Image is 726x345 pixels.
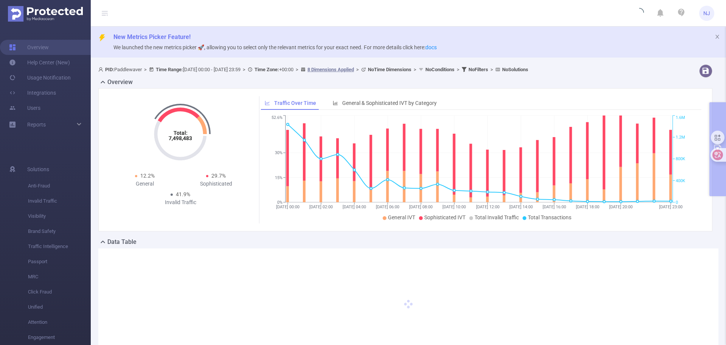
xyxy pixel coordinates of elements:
[703,6,710,21] span: NJ
[409,205,433,209] tspan: [DATE] 08:00
[676,200,678,205] tspan: 0
[9,85,56,100] a: Integrations
[424,214,465,220] span: Sophisticated IVT
[174,130,188,136] tspan: Total:
[9,100,40,116] a: Users
[9,70,71,85] a: Usage Notification
[28,300,91,315] span: Unified
[265,100,270,106] i: icon: line-chart
[676,135,685,140] tspan: 1.2M
[145,198,216,206] div: Invalid Traffic
[354,67,361,72] span: >
[676,116,685,120] tspan: 1.6M
[240,67,248,72] span: >
[542,205,566,209] tspan: [DATE] 16:00
[107,78,133,87] h2: Overview
[176,191,190,197] span: 41.9%
[109,180,180,188] div: General
[468,67,488,72] b: No Filters
[27,162,49,177] span: Solutions
[28,178,91,194] span: Anti-Fraud
[113,33,191,41] span: New Metrics Picker Feature!
[113,44,437,50] span: We launched the new metrics picker 🚀, allowing you to select only the relevant metrics for your e...
[27,122,46,128] span: Reports
[8,6,83,22] img: Protected Media
[488,67,495,72] span: >
[425,44,437,50] a: docs
[28,315,91,330] span: Attention
[28,330,91,345] span: Engagement
[28,194,91,209] span: Invalid Traffic
[28,209,91,224] span: Visibility
[307,67,354,72] u: 8 Dimensions Applied
[343,205,366,209] tspan: [DATE] 04:00
[98,67,528,72] span: Paddlewaver [DATE] 00:00 - [DATE] 23:59 +00:00
[9,40,49,55] a: Overview
[388,214,415,220] span: General IVT
[275,151,282,156] tspan: 30%
[271,116,282,120] tspan: 52.6%
[309,205,333,209] tspan: [DATE] 02:00
[342,100,437,106] span: General & Sophisticated IVT by Category
[27,117,46,132] a: Reports
[28,224,91,239] span: Brand Safety
[333,100,338,106] i: icon: bar-chart
[274,100,316,106] span: Traffic Over Time
[502,67,528,72] b: No Solutions
[376,205,399,209] tspan: [DATE] 06:00
[455,67,462,72] span: >
[293,67,301,72] span: >
[254,67,279,72] b: Time Zone:
[659,205,683,209] tspan: [DATE] 23:00
[98,34,106,42] i: icon: thunderbolt
[28,284,91,300] span: Click Fraud
[156,67,183,72] b: Time Range:
[211,173,226,179] span: 29.7%
[169,135,192,141] tspan: 7,498,483
[28,254,91,269] span: Passport
[528,214,571,220] span: Total Transactions
[509,205,532,209] tspan: [DATE] 14:00
[715,33,720,41] button: icon: close
[9,55,70,70] a: Help Center (New)
[576,205,599,209] tspan: [DATE] 18:00
[277,200,282,205] tspan: 0%
[105,67,114,72] b: PID:
[28,269,91,284] span: MRC
[635,8,644,19] i: icon: loading
[107,237,137,247] h2: Data Table
[275,175,282,180] tspan: 15%
[98,67,105,72] i: icon: user
[368,67,411,72] b: No Time Dimensions
[142,67,149,72] span: >
[475,214,519,220] span: Total Invalid Traffic
[411,67,419,72] span: >
[425,67,455,72] b: No Conditions
[715,34,720,39] i: icon: close
[140,173,155,179] span: 12.2%
[180,180,251,188] div: Sophisticated
[609,205,632,209] tspan: [DATE] 20:00
[28,239,91,254] span: Traffic Intelligence
[442,205,466,209] tspan: [DATE] 10:00
[676,178,685,183] tspan: 400K
[476,205,499,209] tspan: [DATE] 12:00
[276,205,299,209] tspan: [DATE] 00:00
[676,157,685,162] tspan: 800K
